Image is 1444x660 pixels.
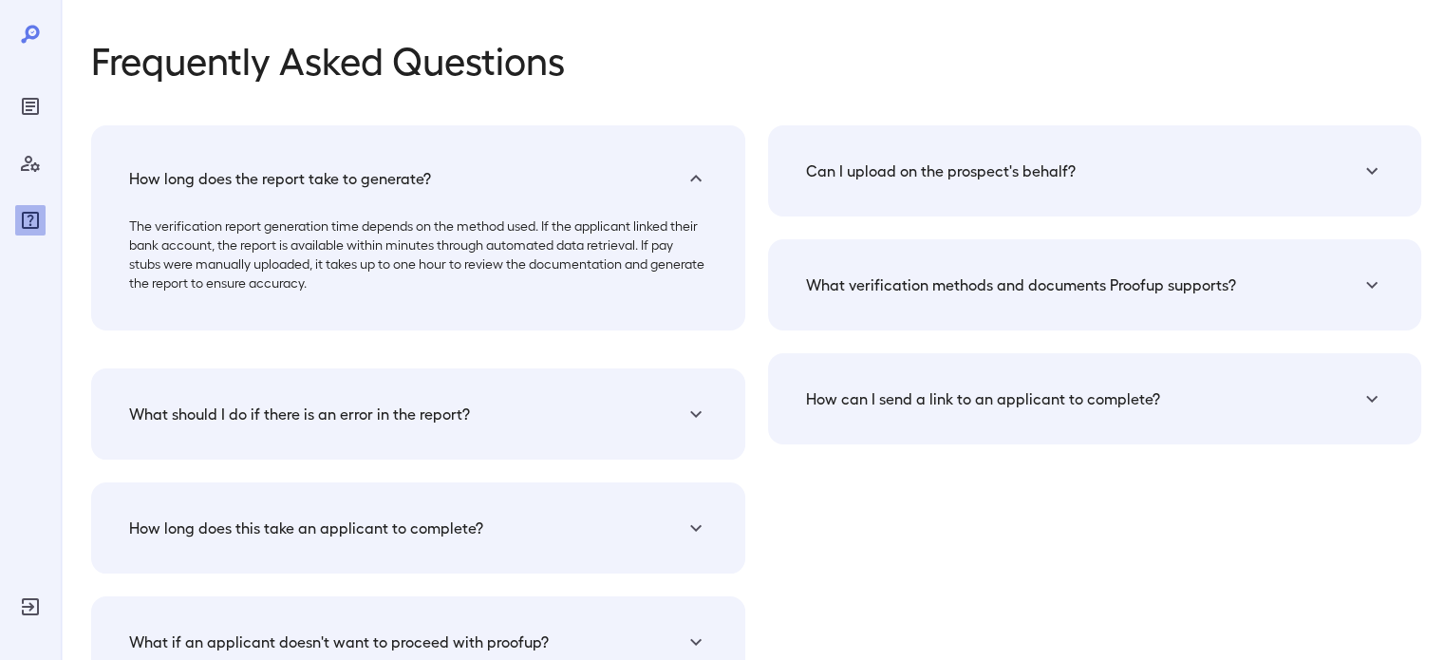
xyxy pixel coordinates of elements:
[791,148,1399,194] div: Can I upload on the prospect's behalf?
[129,631,549,653] h5: What if an applicant doesn't want to proceed with proofup?
[806,387,1160,410] h5: How can I send a link to an applicant to complete?
[114,391,722,437] div: What should I do if there is an error in the report?
[114,148,722,209] div: How long does the report take to generate?
[791,262,1399,308] div: What verification methods and documents Proofup supports?
[15,148,46,179] div: Manage Users
[806,273,1236,296] h5: What verification methods and documents Proofup supports?
[129,517,483,539] h5: How long does this take an applicant to complete?
[129,167,431,190] h5: How long does the report take to generate?
[91,38,1421,80] p: Frequently Asked Questions
[806,160,1076,182] h5: Can I upload on the prospect's behalf?
[15,91,46,122] div: Reports
[114,505,722,551] div: How long does this take an applicant to complete?
[15,592,46,622] div: Log Out
[791,376,1399,422] div: How can I send a link to an applicant to complete?
[114,209,722,308] div: How long does the report take to generate?
[129,217,707,292] p: The verification report generation time depends on the method used. If the applicant linked their...
[129,403,470,425] h5: What should I do if there is an error in the report?
[15,205,46,236] div: FAQ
